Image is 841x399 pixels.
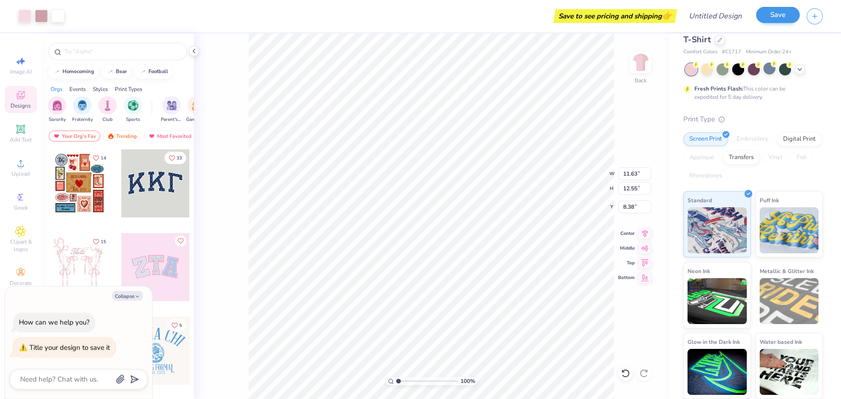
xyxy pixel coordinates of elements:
div: Most Favorited [144,131,196,142]
span: Puff Ink [760,195,779,205]
div: filter for Sports [124,96,142,123]
img: Standard [688,207,747,253]
div: Print Types [115,85,142,93]
div: Foil [791,151,813,165]
strong: Fresh Prints Flash: [694,85,743,92]
div: Screen Print [683,132,728,146]
span: Game Day [186,116,207,123]
div: This color can be expedited for 5 day delivery. [694,85,807,101]
div: Vinyl [762,151,788,165]
div: filter for Fraternity [72,96,93,123]
span: Standard [688,195,712,205]
div: Orgs [51,85,63,93]
img: most_fav.gif [53,133,60,139]
div: filter for Game Day [186,96,207,123]
span: 100 % [460,377,475,385]
span: Sorority [49,116,66,123]
span: Comfort Colors [683,48,717,56]
img: trend_line.gif [107,69,114,74]
input: Untitled Design [682,7,749,25]
span: Bottom [618,274,635,281]
div: Transfers [723,151,760,165]
img: Puff Ink [760,207,819,253]
button: filter button [48,96,66,123]
div: filter for Club [98,96,117,123]
span: Add Text [10,136,32,143]
span: 14 [101,156,106,160]
span: Center [618,230,635,237]
button: Like [167,319,186,331]
span: Glow in the Dark Ink [688,337,740,347]
button: Like [89,152,110,164]
span: # C1717 [722,48,741,56]
img: Metallic & Glitter Ink [760,278,819,324]
div: filter for Parent's Weekend [161,96,182,123]
div: Rhinestones [683,169,728,183]
img: trend_line.gif [53,69,61,74]
span: Clipart & logos [5,238,37,253]
button: Like [165,152,186,164]
button: Like [89,235,110,248]
img: Club Image [102,100,113,111]
div: Embroidery [731,132,774,146]
div: Back [635,76,647,85]
span: Minimum Order: 24 + [746,48,792,56]
div: football [148,69,168,74]
span: Middle [618,245,635,251]
button: filter button [124,96,142,123]
img: Glow in the Dark Ink [688,349,747,395]
span: 33 [176,156,182,160]
span: 👉 [662,10,672,21]
img: Game Day Image [192,100,202,111]
div: Styles [93,85,108,93]
span: Neon Ink [688,266,710,276]
img: most_fav.gif [148,133,155,139]
span: Parent's Weekend [161,116,182,123]
img: trending.gif [107,133,114,139]
div: Digital Print [777,132,822,146]
div: Applique [683,151,720,165]
span: Top [618,260,635,266]
img: Sorority Image [52,100,63,111]
div: Save to see pricing and shipping [556,9,675,23]
button: bear [102,65,131,79]
img: trend_line.gif [139,69,147,74]
span: Designs [11,102,31,109]
button: filter button [72,96,93,123]
div: Events [69,85,86,93]
span: Metallic & Glitter Ink [760,266,814,276]
div: Trending [103,131,141,142]
button: filter button [98,96,117,123]
input: Try "Alpha" [63,47,181,56]
div: Your Org's Fav [49,131,100,142]
button: Collapse [112,291,143,301]
button: Like [175,235,186,246]
span: 15 [101,239,106,244]
span: Greek [14,204,28,211]
span: Water based Ink [760,337,802,347]
span: 5 [179,323,182,328]
img: Water based Ink [760,349,819,395]
button: Save [756,7,800,23]
span: Club [102,116,113,123]
div: How can we help you? [19,318,90,327]
img: Back [631,53,650,72]
div: bear [116,69,127,74]
span: Fraternity [72,116,93,123]
img: Neon Ink [688,278,747,324]
button: football [134,65,172,79]
img: Fraternity Image [77,100,87,111]
span: Upload [11,170,30,177]
div: homecoming [63,69,94,74]
span: Sports [126,116,140,123]
div: Print Type [683,114,823,125]
img: Sports Image [128,100,138,111]
span: Decorate [10,279,32,287]
button: filter button [161,96,182,123]
img: Parent's Weekend Image [166,100,177,111]
span: Image AI [10,68,32,75]
button: homecoming [48,65,98,79]
button: filter button [186,96,207,123]
div: filter for Sorority [48,96,66,123]
div: Title your design to save it [29,343,110,352]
